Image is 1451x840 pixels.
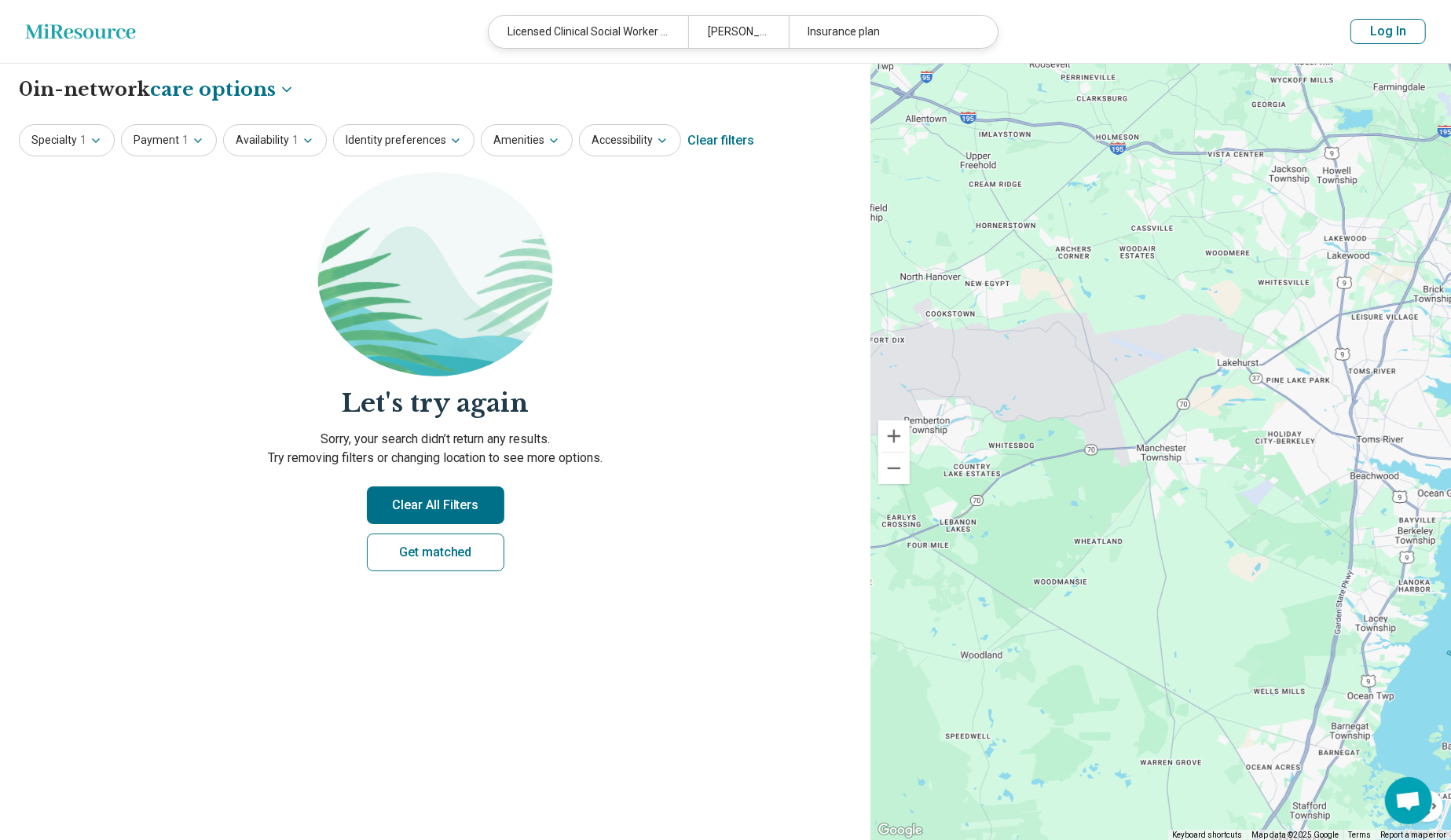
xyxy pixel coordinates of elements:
button: Care options [150,76,295,103]
button: Availability1 [223,124,327,156]
button: Payment1 [121,124,217,156]
span: 1 [80,132,86,149]
a: Get matched [367,534,504,571]
span: care options [150,76,276,103]
button: Log In [1350,19,1426,44]
button: Specialty1 [19,124,115,156]
a: Terms [1348,831,1371,839]
div: Insurance plan [789,16,988,48]
button: Zoom in [878,420,910,452]
span: 1 [182,132,189,149]
span: 1 [292,132,299,149]
button: Identity preferences [333,124,475,156]
a: Open chat [1385,777,1432,824]
h1: 0 in-network [19,76,295,103]
p: Sorry, your search didn’t return any results. Try removing filters or changing location to see mo... [19,430,852,468]
button: Accessibility [579,124,681,156]
div: [PERSON_NAME], [GEOGRAPHIC_DATA] [688,16,788,48]
button: Clear All Filters [367,486,504,524]
div: Licensed Clinical Social Worker (LCSW) [489,16,688,48]
span: Map data ©2025 Google [1251,831,1339,839]
div: Clear filters [687,122,754,160]
button: Amenities [481,124,573,156]
button: Zoom out [878,453,910,484]
a: Report a map error [1380,831,1446,839]
h2: Let's try again [19,386,852,421]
